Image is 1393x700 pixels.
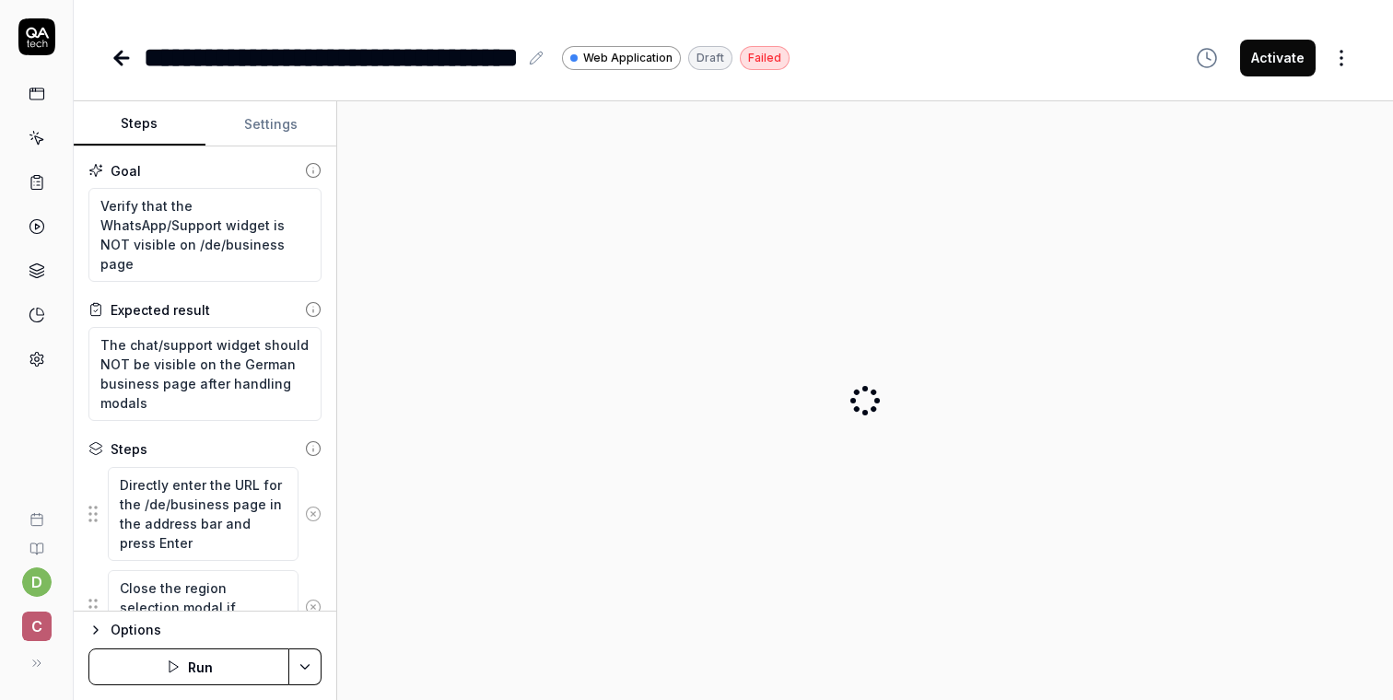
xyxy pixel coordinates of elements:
div: Options [111,619,322,641]
button: c [7,597,65,645]
div: Goal [111,161,141,181]
div: Failed [740,46,790,70]
a: Web Application [562,45,681,70]
div: Steps [111,439,147,459]
span: Web Application [583,50,673,66]
a: Documentation [7,527,65,556]
button: Remove step [298,589,329,625]
button: View version history [1185,40,1229,76]
button: Remove step [298,496,329,532]
div: Suggestions [88,569,322,646]
button: Options [88,619,322,641]
div: Draft [688,46,732,70]
button: Settings [205,102,337,146]
button: Run [88,648,289,685]
div: Expected result [111,300,210,320]
span: c [22,612,52,641]
button: Activate [1240,40,1316,76]
a: Book a call with us [7,497,65,527]
button: d [22,567,52,597]
div: Suggestions [88,466,322,562]
button: Steps [74,102,205,146]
